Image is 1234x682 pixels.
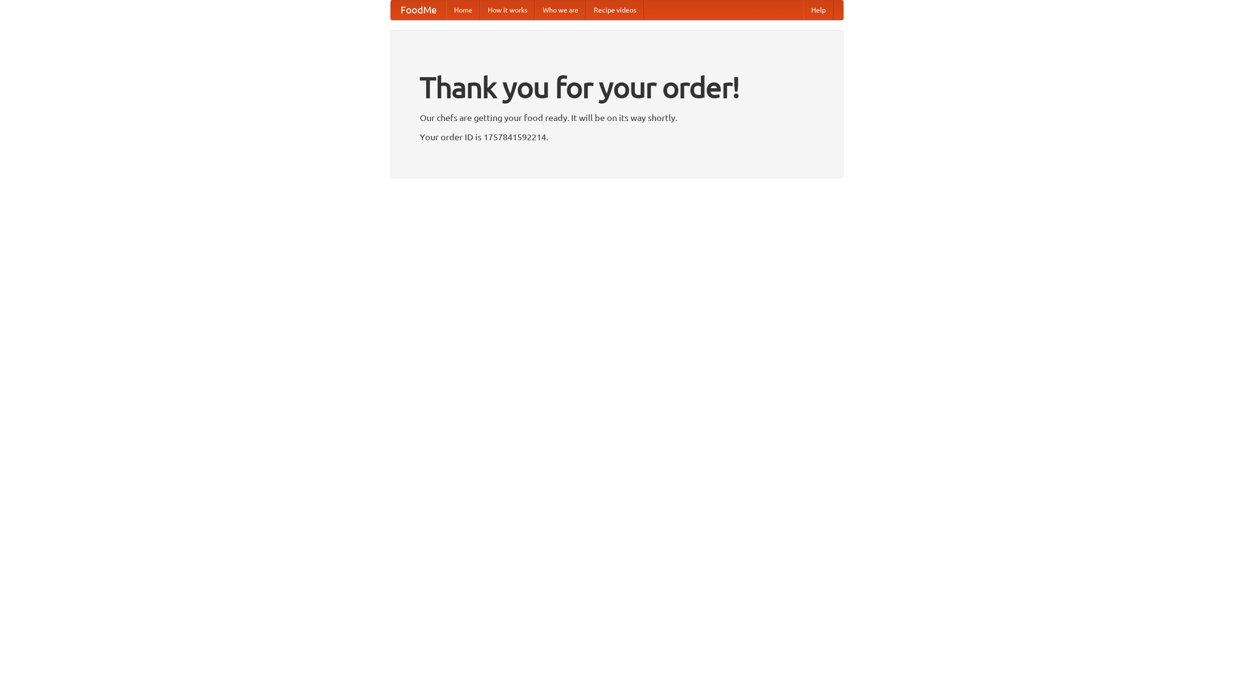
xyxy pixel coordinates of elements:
a: Help [804,0,833,20]
p: Our chefs are getting your food ready. It will be on its way shortly. [420,110,814,125]
a: FoodMe [391,0,446,20]
h1: Thank you for your order! [420,64,814,110]
a: Home [446,0,480,20]
a: Recipe videos [586,0,644,20]
a: Who we are [535,0,586,20]
p: Your order ID is 1757841592214. [420,130,814,144]
a: How it works [480,0,535,20]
